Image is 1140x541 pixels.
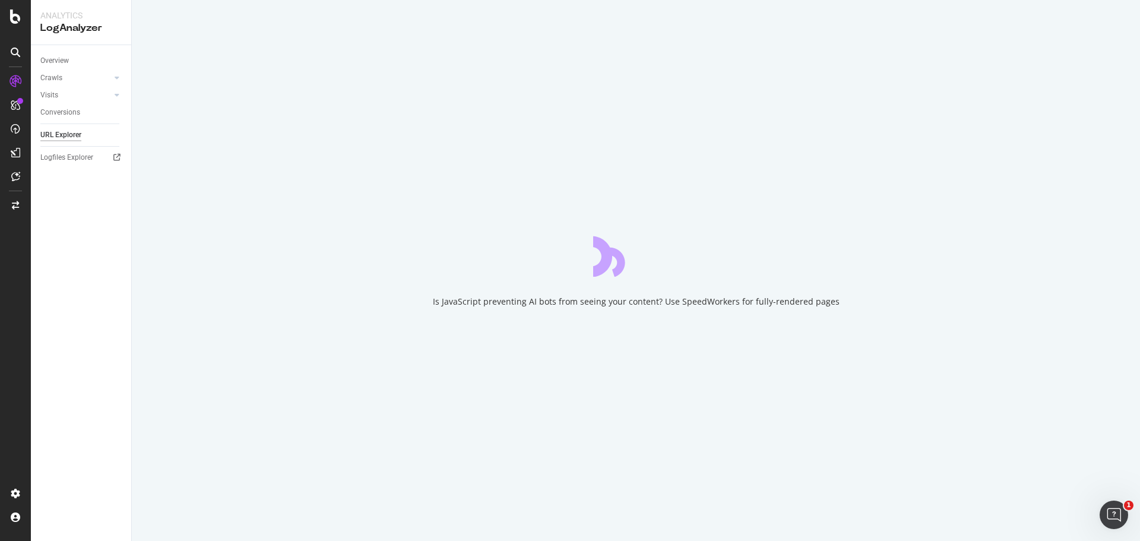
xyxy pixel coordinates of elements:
a: Logfiles Explorer [40,151,123,164]
div: Conversions [40,106,80,119]
div: Analytics [40,10,122,21]
div: Visits [40,89,58,102]
div: animation [593,234,679,277]
div: URL Explorer [40,129,81,141]
a: Crawls [40,72,111,84]
div: Is JavaScript preventing AI bots from seeing your content? Use SpeedWorkers for fully-rendered pages [433,296,840,308]
div: LogAnalyzer [40,21,122,35]
a: Overview [40,55,123,67]
a: URL Explorer [40,129,123,141]
div: Overview [40,55,69,67]
span: 1 [1124,501,1133,510]
a: Conversions [40,106,123,119]
div: Crawls [40,72,62,84]
a: Visits [40,89,111,102]
iframe: Intercom live chat [1100,501,1128,529]
div: Logfiles Explorer [40,151,93,164]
